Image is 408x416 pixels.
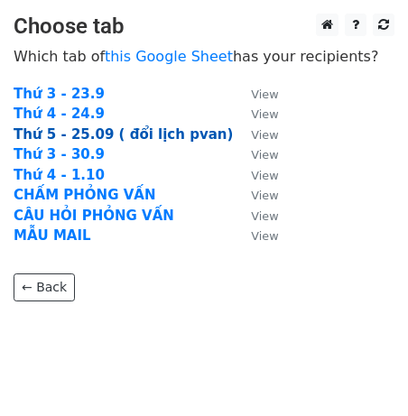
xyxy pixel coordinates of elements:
[14,86,105,102] a: Thứ 3 - 23.9
[14,227,91,244] a: MẪU MAIL
[251,189,278,202] small: View
[233,208,278,224] a: View
[14,273,75,301] a: ← Back
[251,128,278,142] small: View
[14,14,394,40] h3: Choose tab
[14,106,105,122] a: Thứ 4 - 24.9
[233,227,278,244] a: View
[233,167,278,183] a: View
[233,187,278,203] a: View
[14,146,105,162] a: Thứ 3 - 30.9
[318,329,408,416] iframe: Chat Widget
[14,208,174,224] a: CÂU HỎI PHỎNG VẤN
[251,148,278,162] small: View
[14,167,105,183] a: Thứ 4 - 1.10
[251,169,278,182] small: View
[233,86,278,102] a: View
[105,48,233,65] a: this Google Sheet
[14,47,394,66] p: Which tab of has your recipients?
[251,88,278,101] small: View
[233,126,278,143] a: View
[14,126,233,143] a: Thứ 5 - 25.09 ( đổi lịch pvan)
[251,209,278,223] small: View
[251,107,278,121] small: View
[233,106,278,122] a: View
[233,146,278,162] a: View
[251,229,278,243] small: View
[14,187,155,203] a: CHẤM PHỎNG VẤN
